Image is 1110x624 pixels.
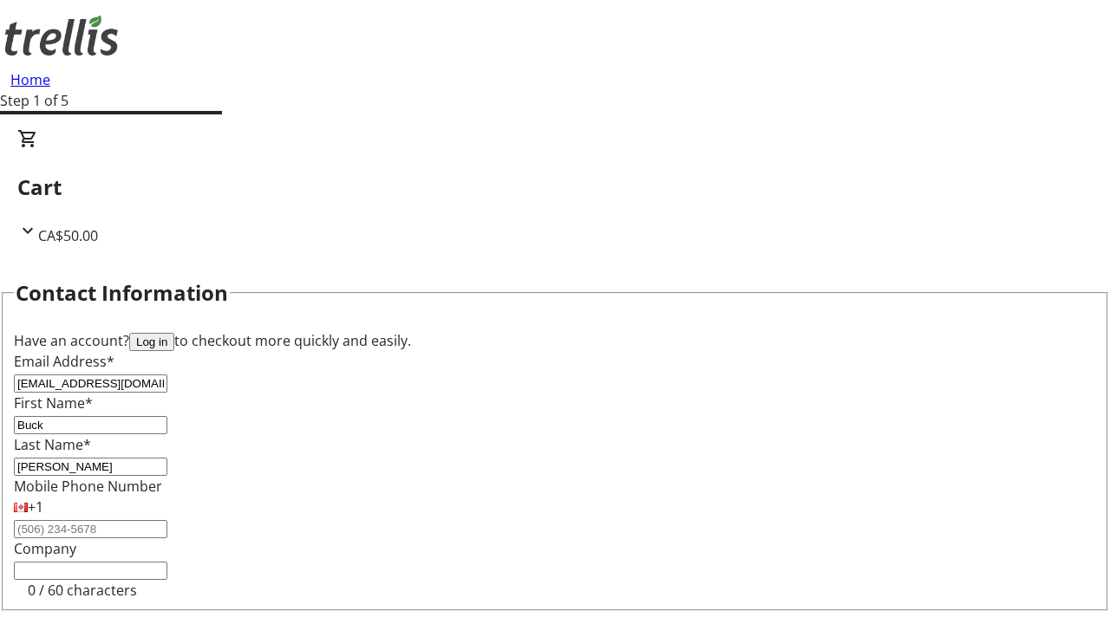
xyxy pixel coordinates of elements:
input: (506) 234-5678 [14,520,167,538]
h2: Cart [17,172,1093,203]
div: CartCA$50.00 [17,128,1093,246]
tr-character-limit: 0 / 60 characters [28,581,137,600]
div: Have an account? to checkout more quickly and easily. [14,330,1096,351]
h2: Contact Information [16,277,228,309]
label: Last Name* [14,435,91,454]
label: First Name* [14,393,93,413]
button: Log in [129,333,174,351]
label: Mobile Phone Number [14,477,162,496]
label: Company [14,539,76,558]
label: Email Address* [14,352,114,371]
span: CA$50.00 [38,226,98,245]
